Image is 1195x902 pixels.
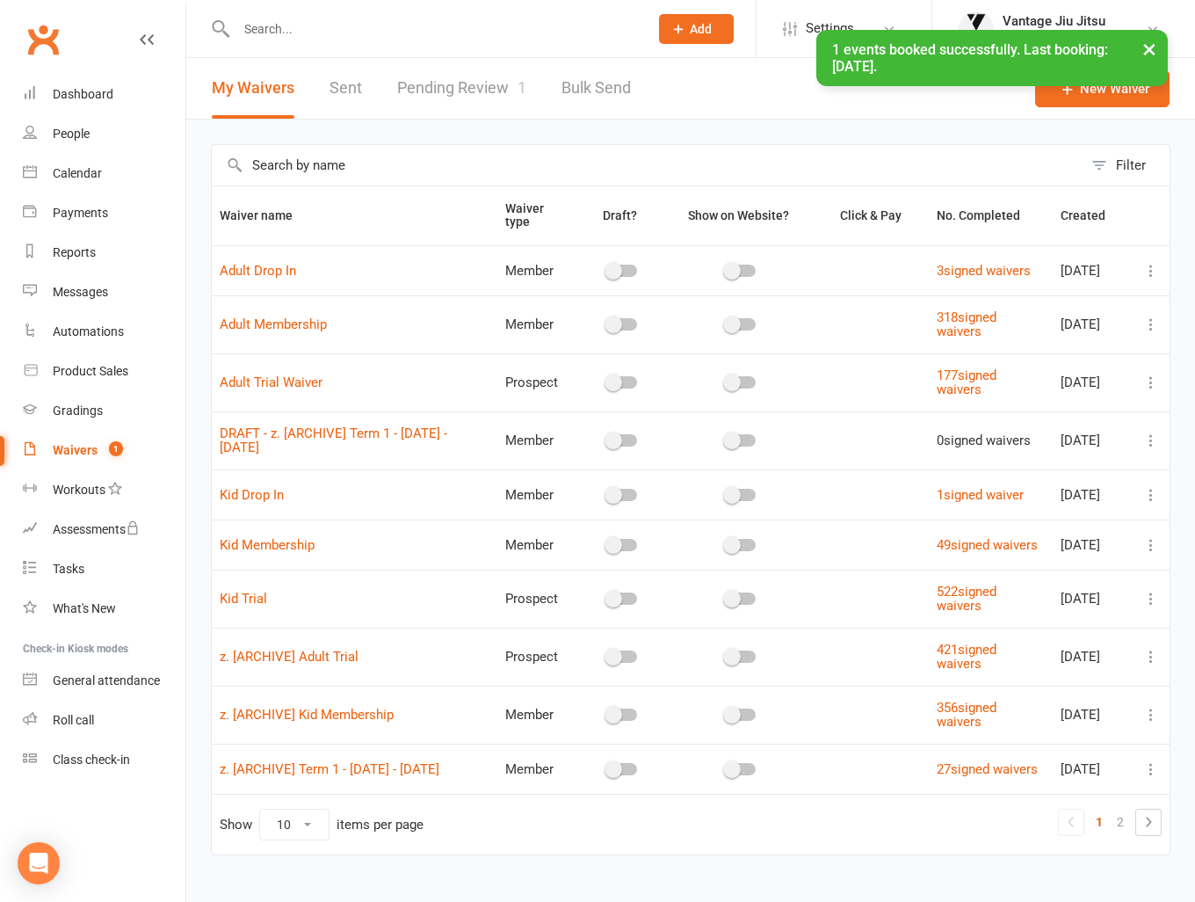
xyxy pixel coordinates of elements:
[1061,208,1125,222] span: Created
[688,208,789,222] span: Show on Website?
[1053,411,1133,469] td: [DATE]
[497,411,579,469] td: Member
[53,404,103,418] div: Gradings
[220,426,447,456] a: DRAFT - z. [ARCHIVE] Term 1 - [DATE] - [DATE]
[937,367,996,398] a: 177signed waivers
[220,263,296,279] a: Adult Drop In
[1003,13,1105,29] div: Vantage Jiu Jitsu
[937,761,1038,777] a: 27signed waivers
[1053,520,1133,570] td: [DATE]
[497,520,579,570] td: Member
[1110,810,1131,834] a: 2
[220,487,284,503] a: Kid Drop In
[23,352,185,391] a: Product Sales
[220,537,315,553] a: Kid Membership
[212,145,1083,185] input: Search by name
[659,14,734,44] button: Add
[53,245,96,259] div: Reports
[1061,205,1125,226] button: Created
[937,433,1031,448] span: 0 signed waivers
[23,431,185,470] a: Waivers 1
[53,364,128,378] div: Product Sales
[220,761,439,777] a: z. [ARCHIVE] Term 1 - [DATE] - [DATE]
[497,469,579,520] td: Member
[1089,810,1110,834] a: 1
[53,127,90,141] div: People
[959,11,994,47] img: thumb_image1666673915.png
[53,166,102,180] div: Calendar
[23,312,185,352] a: Automations
[587,205,656,226] button: Draft?
[23,701,185,740] a: Roll call
[53,713,94,727] div: Roll call
[1053,245,1133,295] td: [DATE]
[497,686,579,744] td: Member
[337,818,424,833] div: items per page
[53,87,113,101] div: Dashboard
[937,309,996,340] a: 318signed waivers
[23,661,185,701] a: General attendance kiosk mode
[23,114,185,154] a: People
[23,233,185,273] a: Reports
[497,744,579,794] td: Member
[53,443,98,457] div: Waivers
[1053,628,1133,686] td: [DATE]
[1053,353,1133,411] td: [DATE]
[23,154,185,193] a: Calendar
[497,245,579,295] td: Member
[220,809,424,840] div: Show
[1053,469,1133,520] td: [DATE]
[1116,155,1146,176] div: Filter
[53,562,84,576] div: Tasks
[497,628,579,686] td: Prospect
[806,9,854,48] span: Settings
[220,205,312,226] button: Waiver name
[21,18,65,62] a: Clubworx
[497,353,579,411] td: Prospect
[937,263,1031,279] a: 3signed waivers
[53,206,108,220] div: Payments
[937,700,996,731] a: 356signed waivers
[1053,295,1133,353] td: [DATE]
[53,324,124,338] div: Automations
[1003,29,1105,45] div: Vantage Jiu Jitsu
[220,707,394,723] a: z. [ARCHIVE] Kid Membership
[23,549,185,589] a: Tasks
[937,487,1024,503] a: 1signed waiver
[109,441,123,456] span: 1
[23,273,185,312] a: Messages
[220,649,358,665] a: z. [ARCHIVE] Adult Trial
[23,75,185,114] a: Dashboard
[23,391,185,431] a: Gradings
[937,537,1038,553] a: 49signed waivers
[929,186,1053,245] th: No. Completed
[23,589,185,629] a: What's New
[53,601,116,615] div: What's New
[23,510,185,549] a: Assessments
[497,186,579,245] th: Waiver type
[937,584,996,615] a: 522signed waivers
[690,22,712,36] span: Add
[1053,570,1133,628] td: [DATE]
[18,842,60,884] div: Open Intercom Messenger
[231,17,636,41] input: Search...
[497,570,579,628] td: Prospect
[672,205,808,226] button: Show on Website?
[1053,744,1133,794] td: [DATE]
[1053,686,1133,744] td: [DATE]
[937,642,996,673] a: 421signed waivers
[23,193,185,233] a: Payments
[1133,30,1165,68] button: ×
[23,740,185,780] a: Class kiosk mode
[220,208,312,222] span: Waiver name
[220,316,327,332] a: Adult Membership
[53,483,105,497] div: Workouts
[23,470,185,510] a: Workouts
[53,673,160,687] div: General attendance
[824,205,921,226] button: Click & Pay
[497,295,579,353] td: Member
[1083,145,1170,185] button: Filter
[220,375,322,390] a: Adult Trial Waiver
[220,591,267,607] a: Kid Trial
[53,753,130,767] div: Class check-in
